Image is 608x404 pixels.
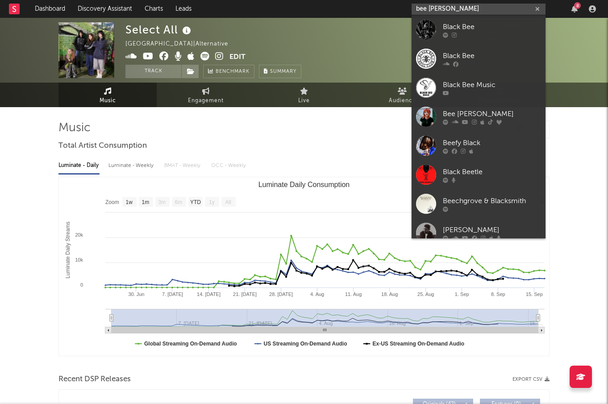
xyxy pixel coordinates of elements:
[373,341,465,347] text: Ex-US Streaming On-Demand Audio
[412,102,546,131] a: Bee [PERSON_NAME]
[264,341,347,347] text: US Streaming On-Demand Audio
[412,189,546,218] a: Beechgrove & Blacksmith
[574,2,581,9] div: 8
[443,50,541,61] div: Black Bee
[270,69,296,74] span: Summary
[233,292,257,297] text: 21. [DATE]
[80,282,83,287] text: 0
[100,96,116,106] span: Music
[125,22,193,37] div: Select All
[491,292,505,297] text: 8. Sep
[65,221,71,278] text: Luminate Daily Streams
[209,199,215,205] text: 1y
[59,177,549,356] svg: Luminate Daily Consumption
[512,377,550,382] button: Export CSV
[190,199,201,205] text: YTD
[225,199,231,205] text: All
[258,181,350,188] text: Luminate Daily Consumption
[345,292,362,297] text: 11. Aug
[571,5,578,12] button: 8
[175,199,183,205] text: 6m
[412,44,546,73] a: Black Bee
[389,96,416,106] span: Audience
[443,21,541,32] div: Black Bee
[157,83,255,107] a: Engagement
[417,292,434,297] text: 25. Aug
[188,96,224,106] span: Engagement
[298,96,310,106] span: Live
[197,292,221,297] text: 14. [DATE]
[259,65,301,78] button: Summary
[142,199,150,205] text: 1m
[125,65,181,78] button: Track
[108,158,155,173] div: Luminate - Weekly
[162,292,183,297] text: 7. [DATE]
[443,196,541,206] div: Beechgrove & Blacksmith
[203,65,254,78] a: Benchmark
[412,160,546,189] a: Black Beetle
[443,108,541,119] div: Bee [PERSON_NAME]
[412,4,546,15] input: Search for artists
[381,292,398,297] text: 18. Aug
[105,199,119,205] text: Zoom
[412,131,546,160] a: Beefy Black
[58,374,131,385] span: Recent DSP Releases
[412,15,546,44] a: Black Bee
[125,39,238,50] div: [GEOGRAPHIC_DATA] | Alternative
[412,73,546,102] a: Black Bee Music
[526,292,543,297] text: 15. Sep
[229,52,246,63] button: Edit
[443,79,541,90] div: Black Bee Music
[158,199,166,205] text: 3m
[255,83,353,107] a: Live
[75,257,83,262] text: 10k
[530,321,543,326] text: 15. …
[310,292,324,297] text: 4. Aug
[144,341,237,347] text: Global Streaming On-Demand Audio
[216,67,250,77] span: Benchmark
[455,292,469,297] text: 1. Sep
[269,292,293,297] text: 28. [DATE]
[126,199,133,205] text: 1w
[443,225,541,235] div: [PERSON_NAME]
[353,83,451,107] a: Audience
[58,141,147,151] span: Total Artist Consumption
[58,83,157,107] a: Music
[58,158,100,173] div: Luminate - Daily
[443,137,541,148] div: Beefy Black
[443,167,541,177] div: Black Beetle
[75,232,83,237] text: 20k
[128,292,144,297] text: 30. Jun
[412,218,546,247] a: [PERSON_NAME]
